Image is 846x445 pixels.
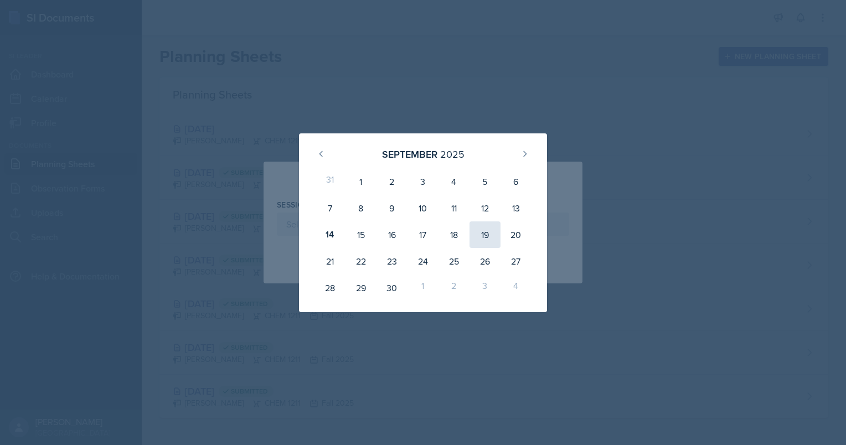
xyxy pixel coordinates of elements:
div: 26 [470,248,501,275]
div: 18 [439,221,470,248]
div: 24 [407,248,439,275]
div: 21 [314,248,345,275]
div: 4 [439,168,470,195]
div: 16 [376,221,407,248]
div: 22 [345,248,376,275]
div: 25 [439,248,470,275]
div: 6 [501,168,532,195]
div: 12 [470,195,501,221]
div: 7 [314,195,345,221]
div: 10 [407,195,439,221]
div: 3 [470,275,501,301]
div: 28 [314,275,345,301]
div: 29 [345,275,376,301]
div: 23 [376,248,407,275]
div: September [382,147,437,162]
div: 3 [407,168,439,195]
div: 30 [376,275,407,301]
div: 4 [501,275,532,301]
div: 2 [439,275,470,301]
div: 15 [345,221,376,248]
div: 19 [470,221,501,248]
div: 1 [345,168,376,195]
div: 9 [376,195,407,221]
div: 31 [314,168,345,195]
div: 1 [407,275,439,301]
div: 8 [345,195,376,221]
div: 20 [501,221,532,248]
div: 5 [470,168,501,195]
div: 27 [501,248,532,275]
div: 17 [407,221,439,248]
div: 2025 [440,147,465,162]
div: 14 [314,221,345,248]
div: 2 [376,168,407,195]
div: 11 [439,195,470,221]
div: 13 [501,195,532,221]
